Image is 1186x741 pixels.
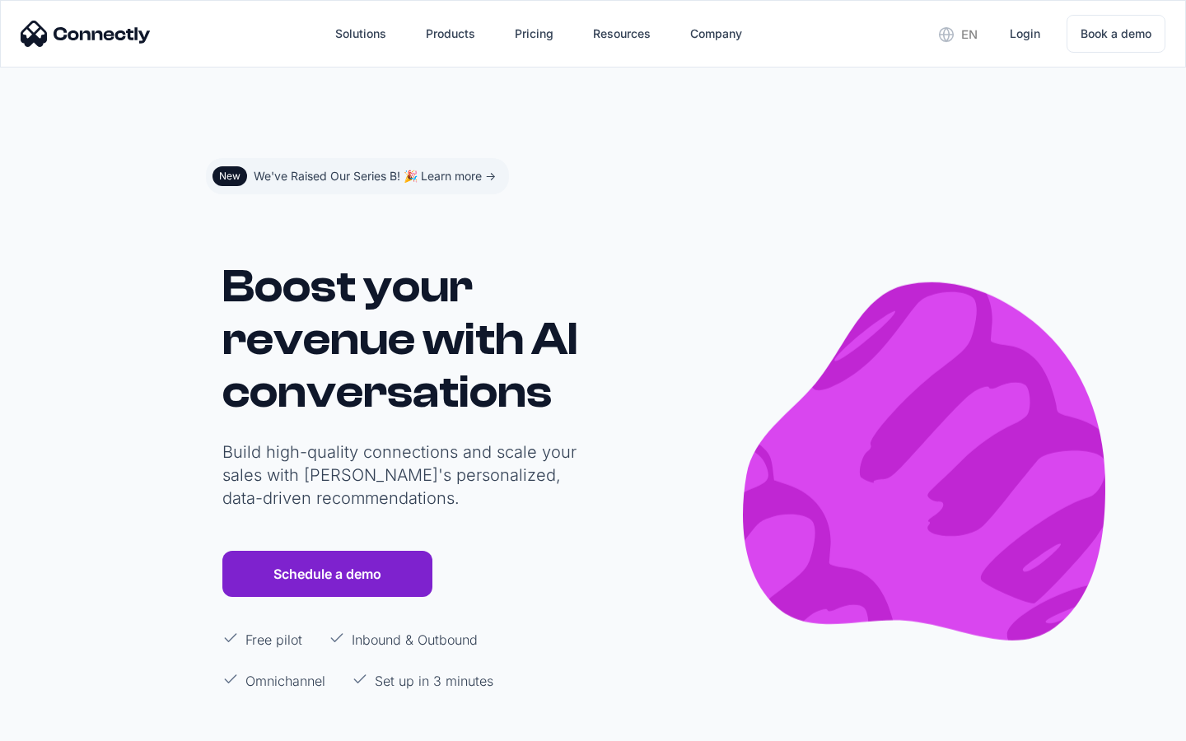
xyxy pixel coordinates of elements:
div: Resources [593,22,651,45]
div: en [961,23,978,46]
p: Omnichannel [245,671,325,691]
div: Products [426,22,475,45]
div: en [926,21,990,46]
a: Book a demo [1067,15,1165,53]
a: NewWe've Raised Our Series B! 🎉 Learn more -> [206,158,509,194]
p: Build high-quality connections and scale your sales with [PERSON_NAME]'s personalized, data-drive... [222,440,585,510]
div: Company [690,22,742,45]
h1: Boost your revenue with AI conversations [222,260,585,418]
div: Resources [580,14,664,54]
ul: Language list [33,712,99,735]
a: Pricing [502,14,567,54]
div: Solutions [335,22,386,45]
p: Free pilot [245,630,302,650]
div: Login [1010,22,1040,45]
div: Products [413,14,488,54]
img: Connectly Logo [21,21,151,47]
aside: Language selected: English [16,711,99,735]
div: New [219,170,240,183]
div: Solutions [322,14,399,54]
div: Pricing [515,22,553,45]
a: Login [997,14,1053,54]
div: We've Raised Our Series B! 🎉 Learn more -> [254,165,496,188]
p: Inbound & Outbound [352,630,478,650]
div: Company [677,14,755,54]
p: Set up in 3 minutes [375,671,493,691]
a: Schedule a demo [222,551,432,597]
